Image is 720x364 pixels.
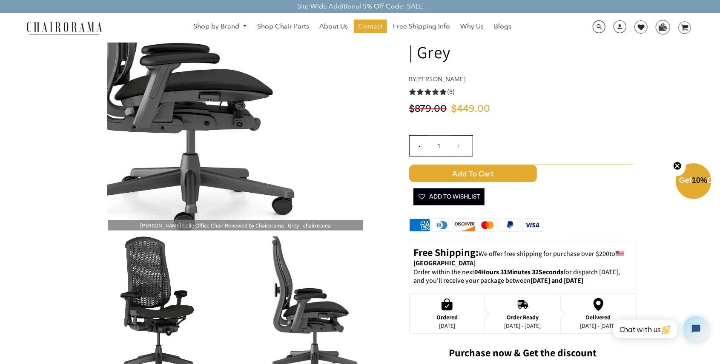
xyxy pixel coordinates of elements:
[531,276,584,285] strong: [DATE] and [DATE]
[505,322,541,329] div: [DATE] - [DATE]
[436,314,458,321] div: Ordered
[414,246,632,268] p: to
[22,20,107,35] img: chairorama
[414,268,632,286] p: Order within the next for dispatch [DATE], and you'll receive your package between
[676,164,711,200] div: Get10%OffClose teaser
[449,136,469,156] input: +
[354,20,387,33] a: Contact
[413,188,485,205] button: Add To Wishlist
[505,314,541,321] div: Order Ready
[475,267,564,276] span: 04Hours 31Minutes 32Seconds
[257,22,309,31] span: Shop Chair Parts
[410,136,430,156] input: -
[409,76,637,83] h4: by
[418,188,480,205] span: Add To Wishlist
[679,176,718,185] span: Get Off
[409,347,637,363] h2: Purchase now & Get the discount
[656,20,669,33] img: WhatsApp_Image_2024-07-12_at_16.23.01.webp
[253,20,313,33] a: Shop Chair Parts
[389,20,454,33] a: Free Shipping Info
[417,75,466,83] a: [PERSON_NAME]
[494,22,511,31] span: Blogs
[451,104,491,114] span: $449.00
[358,22,383,31] span: Contact
[108,98,363,107] a: [PERSON_NAME] Celle Office Chair Renewed by Chairorama | Grey - chairorama
[189,20,251,33] a: Shop by Brand
[447,88,455,97] span: (8)
[456,20,488,33] a: Why Us
[409,104,447,114] span: $879.00
[414,245,479,259] strong: Free Shipping:
[460,22,484,31] span: Why Us
[315,20,352,33] a: About Us
[436,322,458,329] div: [DATE]
[409,165,637,182] button: Add to Cart
[692,176,707,185] span: 10%
[490,20,516,33] a: Blogs
[604,309,716,349] iframe: Tidio Chat
[479,249,610,258] span: We offer free shipping for purchase over $200
[143,20,562,35] nav: DesktopNavigation
[393,22,450,31] span: Free Shipping Info
[580,322,617,329] div: [DATE] - [DATE]
[414,259,476,267] strong: [GEOGRAPHIC_DATA]
[319,22,348,31] span: About Us
[580,314,617,321] div: Delivered
[409,87,637,96] a: 5.0 rating (8 votes)
[669,156,686,176] button: Close teaser
[409,165,537,182] span: Add to Cart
